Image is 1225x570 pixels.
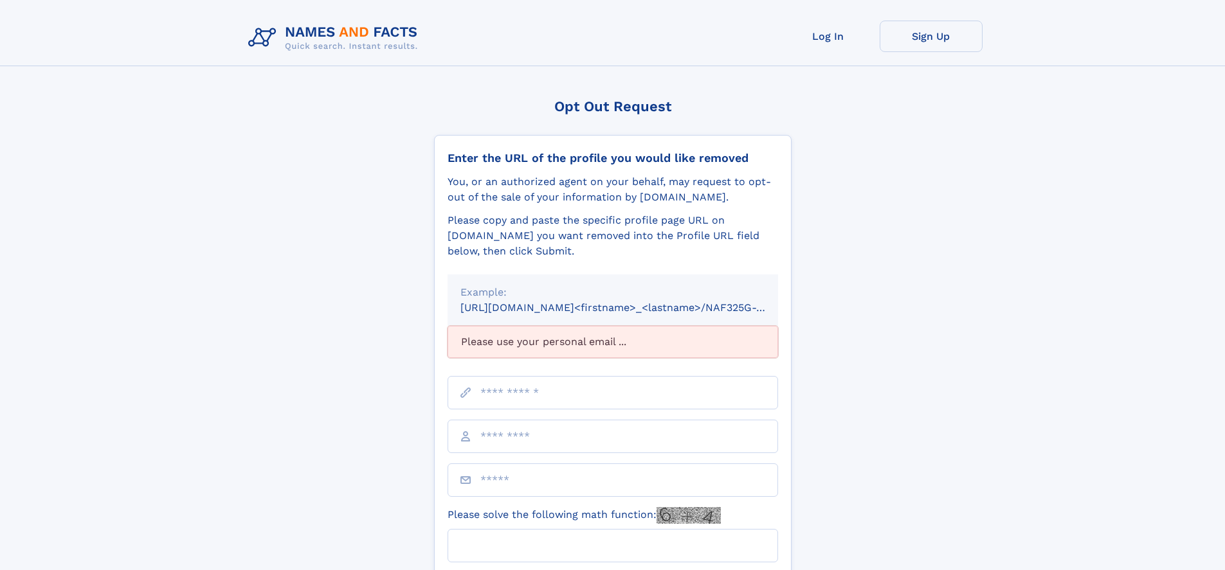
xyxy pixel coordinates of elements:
div: Example: [460,285,765,300]
a: Sign Up [880,21,983,52]
div: Enter the URL of the profile you would like removed [448,151,778,165]
div: Please copy and paste the specific profile page URL on [DOMAIN_NAME] you want removed into the Pr... [448,213,778,259]
small: [URL][DOMAIN_NAME]<firstname>_<lastname>/NAF325G-xxxxxxxx [460,301,803,314]
label: Please solve the following math function: [448,507,721,524]
a: Log In [777,21,880,52]
img: Logo Names and Facts [243,21,428,55]
div: Please use your personal email ... [448,326,778,358]
div: Opt Out Request [434,98,792,114]
div: You, or an authorized agent on your behalf, may request to opt-out of the sale of your informatio... [448,174,778,205]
